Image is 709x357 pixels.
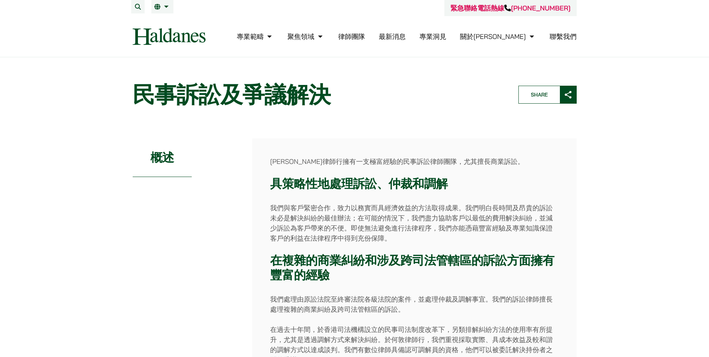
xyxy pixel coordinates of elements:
h1: 民事訴訟及爭議解決 [133,81,506,108]
a: 最新消息 [379,32,406,41]
p: [PERSON_NAME]律師行擁有一支極富經驗的民事訴訟律師團隊，尤其擅長商業訴訟。 [270,156,559,167]
h3: 具策略性地處理訴訟、仲裁和調解 [270,177,559,191]
a: 聚焦領域 [287,32,324,41]
img: Logo of Haldanes [133,28,206,45]
span: Share [519,86,560,103]
a: 律師團隊 [338,32,365,41]
a: 關於何敦 [460,32,536,41]
a: 聯繫我們 [550,32,577,41]
h3: 在複雜的商業糾紛和涉及跨司法管轄區的訴訟方面擁有豐富的經驗 [270,253,559,282]
a: 繁 [154,4,170,10]
p: 我們與客戶緊密合作，致力以務實而具經濟效益的方法取得成果。我們明白長時間及昂貴的訴訟未必是解決糾紛的最佳辦法；在可能的情況下，我們盡力協助客戶以最低的費用解決糾紛，並減少訴訟為客戶帶來的不便。即... [270,203,559,243]
button: Share [518,86,577,104]
a: 專業範疇 [237,32,274,41]
a: 緊急聯絡電話熱線[PHONE_NUMBER] [450,4,570,12]
h2: 概述 [133,138,192,177]
p: 我們處理由原訟法院至終審法院各級法院的案件，並處理仲裁及調解事宜。我們的訴訟律師擅長處理複雜的商業糾紛及跨司法管轄區的訴訟。 [270,294,559,314]
a: 專業洞見 [419,32,446,41]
